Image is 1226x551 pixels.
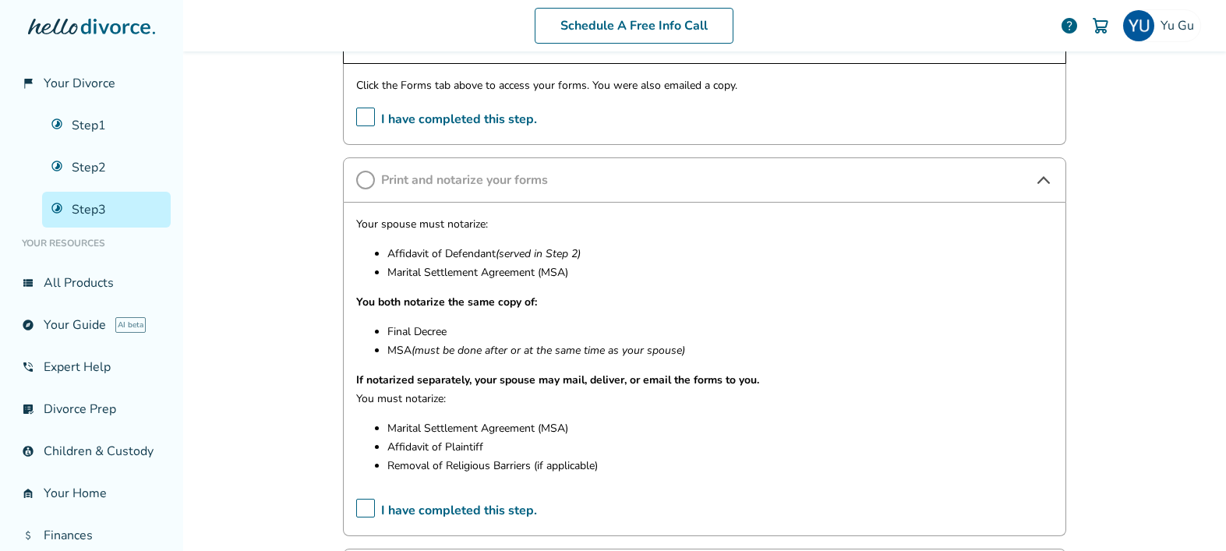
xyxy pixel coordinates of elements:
a: Step1 [42,108,171,143]
span: Print and notarize your forms [381,171,1028,189]
p: Marital Settlement Agreement (MSA) [387,419,1053,438]
p: You must notarize: [356,390,1053,408]
p: Your spouse must notarize: [356,215,1053,234]
a: list_alt_checkDivorce Prep [12,391,171,427]
a: flag_2Your Divorce [12,65,171,101]
img: Cart [1091,16,1110,35]
span: AI beta [115,317,146,333]
p: Marital Settlement Agreement (MSA) [387,263,1053,282]
img: YU GU [1123,10,1154,41]
span: phone_in_talk [22,361,34,373]
a: view_listAll Products [12,265,171,301]
span: garage_home [22,487,34,500]
span: flag_2 [22,77,34,90]
span: list_alt_check [22,403,34,415]
div: 聊天小组件 [1148,476,1226,551]
a: Step3 [42,192,171,228]
span: explore [22,319,34,331]
span: account_child [22,445,34,457]
span: I have completed this step. [356,108,537,132]
p: Affidavit of Plaintiff [387,438,1053,457]
span: attach_money [22,529,34,542]
strong: You both notarize the same copy of: [356,295,537,309]
a: account_childChildren & Custody [12,433,171,469]
span: Yu Gu [1161,17,1200,34]
a: help [1060,16,1079,35]
a: phone_in_talkExpert Help [12,349,171,385]
span: view_list [22,277,34,289]
p: Removal of Religious Barriers (if applicable) [387,457,1053,475]
a: garage_homeYour Home [12,475,171,511]
iframe: Chat Widget [1148,476,1226,551]
span: I have completed this step. [356,499,537,523]
p: Final Decree [387,323,1053,341]
p: Click the Forms tab above to access your forms. You were also emailed a copy. [356,76,1053,95]
p: MSA [387,341,1053,360]
a: Step2 [42,150,171,185]
p: Affidavit of Defendant [387,245,1053,263]
a: exploreYour GuideAI beta [12,307,171,343]
strong: If notarized separately, your spouse may mail, deliver, or email the forms to you. [356,373,759,387]
a: Schedule A Free Info Call [535,8,733,44]
em: (served in Step 2) [496,246,581,261]
em: (must be done after or at the same time as your spouse) [412,343,685,358]
li: Your Resources [12,228,171,259]
span: Your Divorce [44,75,115,92]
